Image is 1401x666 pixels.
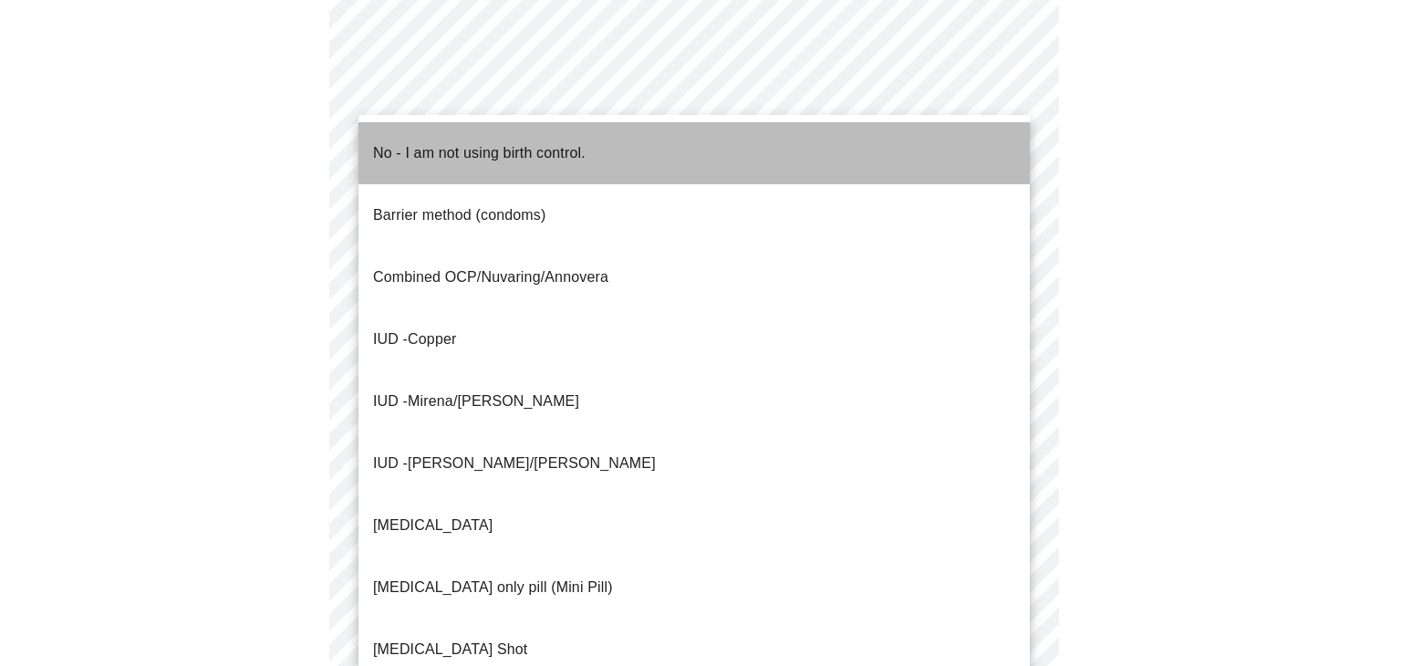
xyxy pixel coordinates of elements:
p: IUD - [373,390,579,412]
p: Barrier method (condoms) [373,204,545,226]
p: No - I am not using birth control. [373,142,586,164]
p: Copper [373,328,456,350]
p: [MEDICAL_DATA] only pill (Mini Pill) [373,577,613,598]
span: IUD - [373,331,408,347]
p: [MEDICAL_DATA] Shot [373,639,527,661]
p: Combined OCP/Nuvaring/Annovera [373,266,608,288]
p: [PERSON_NAME]/[PERSON_NAME] [373,453,656,474]
p: [MEDICAL_DATA] [373,515,493,536]
span: Mirena/[PERSON_NAME] [408,393,579,409]
span: IUD - [373,455,408,471]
